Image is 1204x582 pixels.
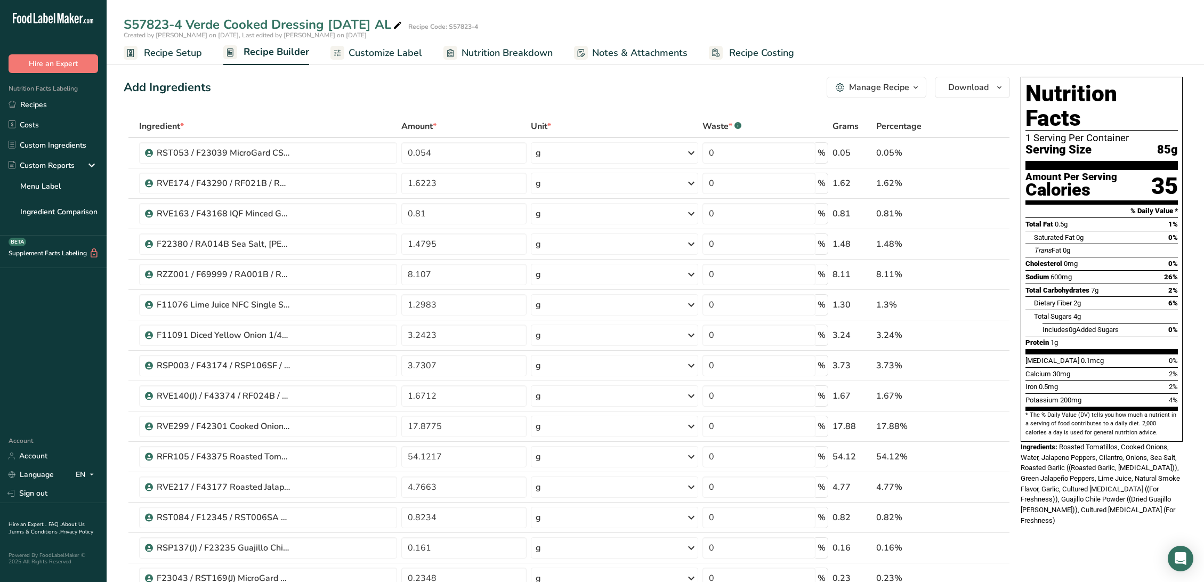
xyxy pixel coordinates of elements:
[876,511,959,524] div: 0.82%
[876,450,959,463] div: 54.12%
[592,46,688,60] span: Notes & Attachments
[1168,220,1178,228] span: 1%
[536,359,541,372] div: g
[1034,299,1072,307] span: Dietary Fiber
[60,528,93,536] a: Privacy Policy
[1168,286,1178,294] span: 2%
[833,481,872,494] div: 4.77
[876,147,959,159] div: 0.05%
[876,207,959,220] div: 0.81%
[157,481,290,494] div: RVE217 / F43177 Roasted Jalapeno Pepper, SupHerb Farms [DATE] AC
[948,81,989,94] span: Download
[1025,205,1178,217] section: % Daily Value *
[1060,396,1081,404] span: 200mg
[536,147,541,159] div: g
[157,268,290,281] div: RZZ001 / F69999 / RA001B / RZZ001SA Water, Tap
[536,298,541,311] div: g
[1073,299,1081,307] span: 2g
[1025,396,1058,404] span: Potassium
[1025,338,1049,346] span: Protein
[49,521,61,528] a: FAQ .
[9,54,98,73] button: Hire an Expert
[536,177,541,190] div: g
[443,41,553,65] a: Nutrition Breakdown
[1021,443,1180,524] span: Roasted Tomatillos, Cooked Onions, Water, Jalapeno Peppers, Cilantro, Onions, Sea Salt, Roasted G...
[1091,286,1098,294] span: 7g
[1025,172,1117,182] div: Amount Per Serving
[702,120,741,133] div: Waste
[1073,312,1081,320] span: 4g
[935,77,1010,98] button: Download
[1025,273,1049,281] span: Sodium
[124,15,404,34] div: S57823-4 Verde Cooked Dressing [DATE] AL
[157,390,290,402] div: RVE140(J) / F43374 / RF024B / RSP008SF Roasted Garlic Puree, Supherb Farms [DATE] CC
[157,329,290,342] div: F11091 Diced Yellow Onion 1/4", Fresh Sense [DATE] AC
[124,79,211,96] div: Add Ingredients
[849,81,909,94] div: Manage Recipe
[876,177,959,190] div: 1.62%
[157,207,290,220] div: RVE163 / F43168 IQF Minced Garlic, Supherb Farms [DATE] CC
[1168,233,1178,241] span: 0%
[223,40,309,66] a: Recipe Builder
[1064,260,1078,268] span: 0mg
[1055,220,1068,228] span: 0.5g
[1157,143,1178,157] span: 85g
[876,420,959,433] div: 17.88%
[1025,182,1117,198] div: Calories
[1151,172,1178,200] div: 35
[1168,260,1178,268] span: 0%
[9,238,26,246] div: BETA
[76,468,98,481] div: EN
[1034,246,1052,254] i: Trans
[157,420,290,433] div: RVE299 / F42301 Cooked Onion 12mm Diced, Red Oak Foods 02-07-240.02 CC
[536,541,541,554] div: g
[1081,357,1104,365] span: 0.1mcg
[1169,370,1178,378] span: 2%
[408,22,478,31] div: Recipe Code: S57823-4
[827,77,926,98] button: Manage Recipe
[1169,383,1178,391] span: 2%
[9,552,98,565] div: Powered By FoodLabelMaker © 2025 All Rights Reserved
[876,359,959,372] div: 3.73%
[1034,246,1061,254] span: Fat
[1063,246,1070,254] span: 0g
[833,541,872,554] div: 0.16
[9,521,85,536] a: About Us .
[1169,357,1178,365] span: 0%
[1025,143,1092,157] span: Serving Size
[1051,338,1058,346] span: 1g
[833,511,872,524] div: 0.82
[876,268,959,281] div: 8.11%
[1043,326,1119,334] span: Includes Added Sugars
[536,390,541,402] div: g
[157,298,290,311] div: F11076 Lime Juice NFC Single Strenth, [US_STATE] Bulk [DATE] AF
[1034,312,1072,320] span: Total Sugars
[876,238,959,250] div: 1.48%
[1025,260,1062,268] span: Cholesterol
[1025,82,1178,131] h1: Nutrition Facts
[1069,326,1076,334] span: 0g
[833,420,872,433] div: 17.88
[531,120,551,133] span: Unit
[1025,383,1037,391] span: Iron
[833,238,872,250] div: 1.48
[330,41,422,65] a: Customize Label
[536,329,541,342] div: g
[1076,233,1084,241] span: 0g
[157,359,290,372] div: RSP003 / F43174 / RSP106SF / RSP211 IQF Cilantro, SupHerb Farms [DATE] AF
[1169,396,1178,404] span: 4%
[536,268,541,281] div: g
[833,359,872,372] div: 3.73
[9,465,54,484] a: Language
[1053,370,1070,378] span: 30mg
[1051,273,1072,281] span: 600mg
[157,147,290,159] div: RST053 / F23039 MicroGard CS1-50 Pareve, Danisco [DATE] CC
[1168,299,1178,307] span: 6%
[1164,273,1178,281] span: 26%
[876,390,959,402] div: 1.67%
[1039,383,1058,391] span: 0.5mg
[833,177,872,190] div: 1.62
[536,207,541,220] div: g
[833,298,872,311] div: 1.30
[536,481,541,494] div: g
